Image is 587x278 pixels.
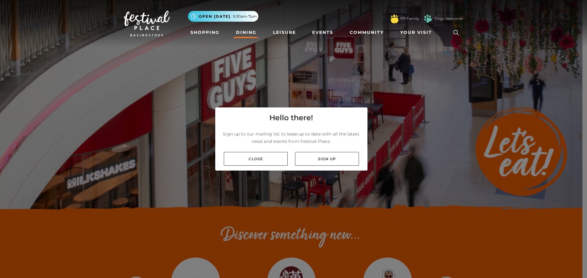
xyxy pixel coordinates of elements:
[188,27,222,38] a: Shopping
[398,27,437,38] a: Your Visit
[295,152,359,166] a: Sign up
[347,27,386,38] a: Community
[220,130,363,145] p: Sign up to our mailing list to keep up to date with all the latest news and events from Festival ...
[234,27,259,38] a: Dining
[271,27,298,38] a: Leisure
[400,29,432,36] span: Your Visit
[310,27,336,38] a: Events
[401,16,419,21] a: FP Family
[224,152,288,166] a: Close
[124,11,170,36] img: Festival Place Logo
[435,16,463,21] a: Dogs Welcome!
[199,14,231,19] span: Open [DATE]
[188,11,258,22] button: Open [DATE] 9.30am-7pm
[269,112,313,123] h4: Hello there!
[233,14,257,19] span: 9.30am-7pm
